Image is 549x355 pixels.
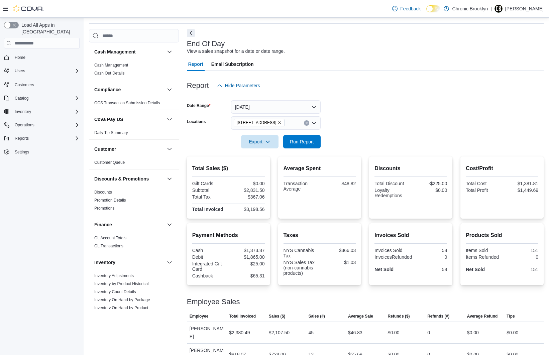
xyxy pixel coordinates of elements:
[94,146,116,152] h3: Customer
[308,314,325,319] span: Sales (#)
[89,61,179,80] div: Cash Management
[94,130,128,135] span: Daily Tip Summary
[192,194,227,200] div: Total Tax
[374,181,409,186] div: Total Discount
[466,164,538,172] h2: Cost/Profit
[412,267,447,272] div: 58
[230,273,264,278] div: $65.31
[192,207,223,212] strong: Total Invoiced
[230,194,264,200] div: $367.06
[415,254,447,260] div: 0
[15,55,25,60] span: Home
[466,267,485,272] strong: Net Sold
[94,206,115,211] span: Promotions
[94,259,164,266] button: Inventory
[321,181,356,186] div: $48.82
[284,260,318,276] div: NYS Sales Tax (non-cannabis products)
[15,136,29,141] span: Reports
[15,149,29,155] span: Settings
[504,267,538,272] div: 151
[166,48,174,56] button: Cash Management
[466,254,501,260] div: Items Refunded
[192,273,227,278] div: Cashback
[12,94,80,102] span: Catalog
[94,243,123,249] span: GL Transactions
[231,100,321,114] button: [DATE]
[269,329,290,337] div: $2,107.50
[94,101,160,105] a: OCS Transaction Submission Details
[192,248,227,253] div: Cash
[192,231,265,239] h2: Payment Methods
[187,322,227,343] div: [PERSON_NAME]
[1,120,82,130] button: Operations
[94,116,123,123] h3: Cova Pay US
[1,66,82,76] button: Users
[187,103,211,108] label: Date Range
[192,188,227,193] div: Subtotal
[374,231,447,239] h2: Invoices Sold
[94,206,115,211] a: Promotions
[94,289,136,294] a: Inventory Count Details
[467,314,498,319] span: Average Refund
[94,221,112,228] h3: Finance
[234,119,285,126] span: 483 3rd Ave
[400,5,421,12] span: Feedback
[12,94,31,102] button: Catalog
[89,129,179,139] div: Cova Pay US
[94,281,149,286] span: Inventory by Product Historical
[412,181,447,186] div: -$225.00
[230,254,264,260] div: $1,865.00
[94,160,125,165] span: Customer Queue
[187,298,240,306] h3: Employee Sales
[12,67,80,75] span: Users
[229,314,256,319] span: Total Invoiced
[490,5,492,13] p: |
[94,298,150,302] a: Inventory On Hand by Package
[192,164,265,172] h2: Total Sales ($)
[321,248,356,253] div: $366.03
[388,329,400,337] div: $0.00
[12,134,31,142] button: Reports
[507,329,518,337] div: $0.00
[245,135,274,148] span: Export
[94,86,121,93] h3: Compliance
[504,181,538,186] div: $1,381.81
[230,181,264,186] div: $0.00
[188,57,203,71] span: Report
[94,86,164,93] button: Compliance
[187,119,206,124] label: Locations
[12,81,37,89] a: Customers
[94,221,164,228] button: Finance
[94,48,164,55] button: Cash Management
[374,188,409,198] div: Loyalty Redemptions
[94,116,164,123] button: Cova Pay US
[427,329,430,337] div: 0
[466,188,501,193] div: Total Profit
[466,181,501,186] div: Total Cost
[94,273,134,278] span: Inventory Adjustments
[94,190,112,195] a: Discounts
[94,175,164,182] button: Discounts & Promotions
[89,99,179,110] div: Compliance
[284,164,356,172] h2: Average Spent
[12,148,32,156] a: Settings
[166,221,174,229] button: Finance
[94,71,125,76] a: Cash Out Details
[89,234,179,253] div: Finance
[211,57,254,71] span: Email Subscription
[12,53,80,62] span: Home
[304,120,309,126] button: Clear input
[284,248,318,258] div: NYS Cannabis Tax
[94,63,128,68] span: Cash Management
[495,5,503,13] div: Ned Farrell
[94,236,126,240] a: GL Account Totals
[12,80,80,89] span: Customers
[94,198,126,203] a: Promotion Details
[12,108,34,116] button: Inventory
[311,120,317,126] button: Open list of options
[12,121,80,129] span: Operations
[94,259,115,266] h3: Inventory
[230,188,264,193] div: $2,831.50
